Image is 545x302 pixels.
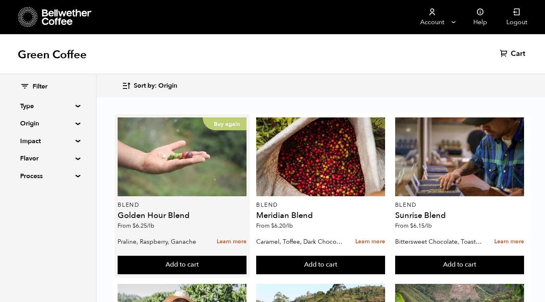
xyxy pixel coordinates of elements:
[133,222,154,230] bdi: 6.25
[271,222,274,230] span: $
[410,222,413,230] span: $
[118,256,247,274] button: Add to cart
[203,117,247,130] p: Buy again
[256,236,344,248] p: Caramel, Toffee, Dark Chocolate
[256,212,385,220] h4: Meridian Blend
[511,49,525,59] span: Cart
[147,222,154,230] span: /lb
[18,47,87,62] h1: Green Coffee
[395,236,483,248] p: Bittersweet Chocolate, Toasted Marshmallow, Candied Orange, Praline
[20,119,76,128] summary: Origin
[256,222,293,230] span: From
[33,82,48,91] span: Filter
[133,222,136,230] span: $
[395,222,432,230] span: From
[134,82,177,90] span: Sort by: Origin
[256,202,385,208] p: Blend
[395,256,524,274] button: Add to cart
[355,233,385,251] a: Learn more
[122,76,177,95] button: Sort by: Origin
[410,222,432,230] bdi: 6.15
[425,222,432,230] span: /lb
[20,101,76,111] summary: Type
[256,256,385,274] button: Add to cart
[217,233,247,251] a: Learn more
[118,202,247,208] p: Blend
[395,202,524,208] p: Blend
[494,233,524,251] a: Learn more
[286,222,293,230] span: /lb
[500,49,527,59] a: Cart
[118,117,247,196] a: Buy again
[118,236,205,248] p: Praline, Raspberry, Ganache
[20,136,76,146] summary: Impact
[118,212,247,220] h4: Golden Hour Blend
[20,171,76,181] summary: Process
[20,154,76,163] summary: Flavor
[395,212,524,220] h4: Sunrise Blend
[271,222,293,230] bdi: 6.20
[118,222,154,230] span: From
